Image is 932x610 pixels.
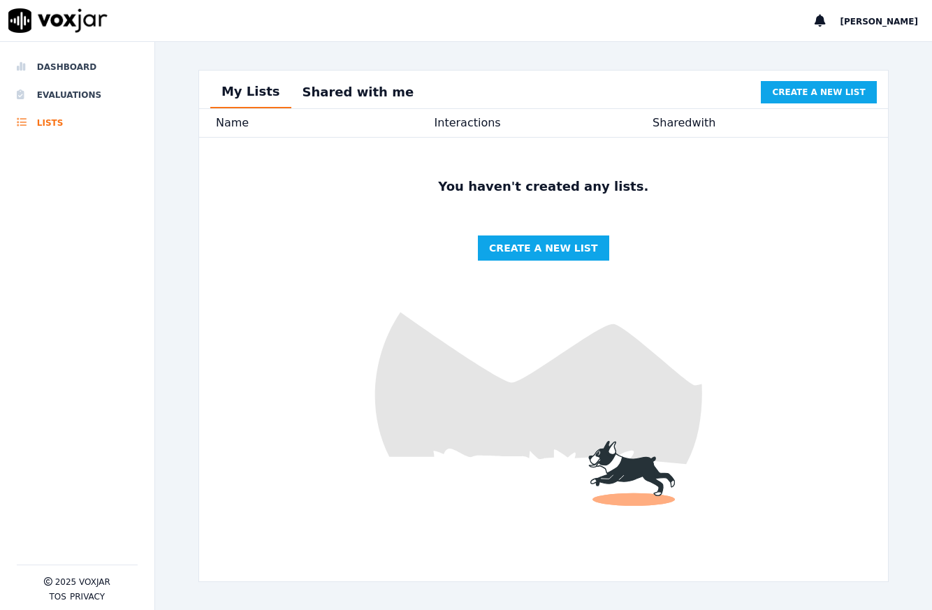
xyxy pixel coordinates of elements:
button: Create a new list [761,81,876,103]
button: [PERSON_NAME] [840,13,932,29]
span: [PERSON_NAME] [840,17,918,27]
div: Name [216,115,435,131]
img: voxjar logo [8,8,108,33]
span: Create a new list [489,241,597,255]
span: Create a new list [772,87,865,98]
a: Lists [17,109,138,137]
button: Privacy [70,591,105,602]
div: Shared with [653,115,871,131]
div: Interactions [435,115,653,131]
button: Shared with me [291,77,425,108]
p: 2025 Voxjar [55,576,110,588]
img: fun dog [199,138,888,581]
p: You haven't created any lists. [432,177,654,196]
button: TOS [50,591,66,602]
a: Evaluations [17,81,138,109]
a: Dashboard [17,53,138,81]
button: Create a new list [478,235,609,261]
button: My Lists [210,76,291,108]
